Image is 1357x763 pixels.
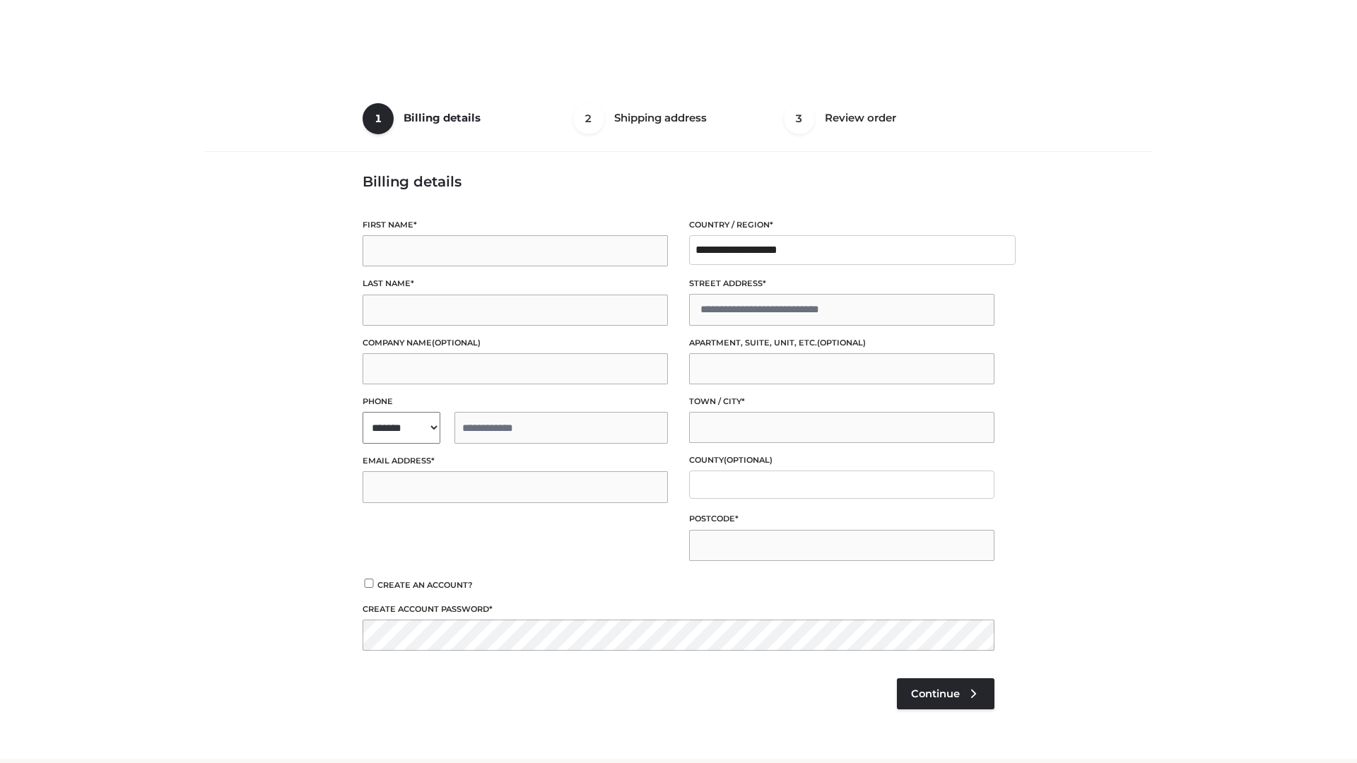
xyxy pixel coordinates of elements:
label: Country / Region [689,218,994,232]
span: 3 [784,103,815,134]
label: Email address [363,454,668,468]
span: (optional) [432,338,481,348]
label: First name [363,218,668,232]
label: County [689,454,994,467]
label: Company name [363,336,668,350]
span: Shipping address [614,111,707,124]
span: Create an account? [377,580,473,590]
span: Review order [825,111,896,124]
label: Town / City [689,395,994,408]
label: Street address [689,277,994,290]
label: Last name [363,277,668,290]
span: Continue [911,687,960,700]
span: 2 [573,103,604,134]
span: 1 [363,103,394,134]
label: Postcode [689,512,994,526]
a: Continue [897,678,994,709]
label: Create account password [363,603,994,616]
span: (optional) [817,338,866,348]
input: Create an account? [363,579,375,588]
span: (optional) [724,455,773,465]
span: Billing details [404,111,481,124]
label: Apartment, suite, unit, etc. [689,336,994,350]
h3: Billing details [363,173,994,190]
label: Phone [363,395,668,408]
